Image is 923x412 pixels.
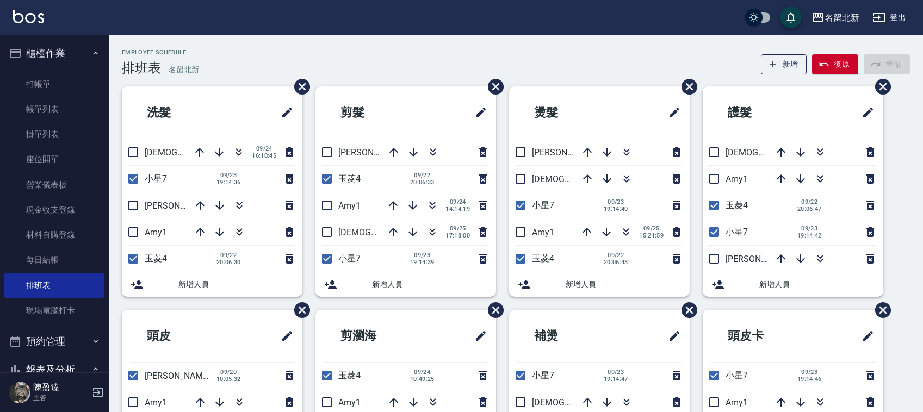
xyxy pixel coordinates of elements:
[13,10,44,23] img: Logo
[122,49,199,56] h2: Employee Schedule
[532,147,602,158] span: [PERSON_NAME]2
[639,225,664,232] span: 09/25
[122,60,161,76] h3: 排班表
[145,173,167,184] span: 小星7
[480,71,505,103] span: 刪除班表
[509,272,690,297] div: 新增人員
[145,201,215,211] span: [PERSON_NAME]2
[711,93,812,132] h2: 護髮
[532,253,554,264] span: 玉菱4
[9,382,30,403] img: Person
[178,279,294,290] span: 新增人員
[338,253,361,264] span: 小星7
[532,174,627,184] span: [DEMOGRAPHIC_DATA]9
[4,147,104,172] a: 座位開單
[216,259,241,266] span: 20:06:30
[797,205,822,213] span: 20:06:47
[410,252,435,259] span: 09/23
[216,369,241,376] span: 09/20
[825,11,859,24] div: 名留北新
[410,369,435,376] span: 09/24
[33,382,89,393] h5: 陳盈臻
[145,147,239,158] span: [DEMOGRAPHIC_DATA]9
[855,99,875,126] span: 修改班表的標題
[604,252,628,259] span: 09/22
[216,179,241,186] span: 19:14:36
[4,197,104,222] a: 現金收支登錄
[4,298,104,323] a: 現場電腦打卡
[759,279,875,290] span: 新增人員
[480,294,505,326] span: 刪除班表
[807,7,864,29] button: 名留北新
[812,54,858,74] button: 復原
[797,376,822,383] span: 19:14:46
[518,316,618,355] h2: 補燙
[410,172,435,179] span: 09/22
[410,259,435,266] span: 19:14:39
[145,253,167,264] span: 玉菱4
[468,99,487,126] span: 修改班表的標題
[868,8,910,28] button: 登出
[4,72,104,97] a: 打帳單
[4,273,104,298] a: 排班表
[518,93,618,132] h2: 燙髮
[324,93,424,132] h2: 剪髮
[726,227,748,237] span: 小星7
[673,294,699,326] span: 刪除班表
[216,172,241,179] span: 09/23
[122,272,302,297] div: 新增人員
[4,247,104,272] a: 每日結帳
[604,376,628,383] span: 19:14:47
[532,227,554,238] span: Amy1
[726,174,748,184] span: Amy1
[145,397,167,408] span: Amy1
[252,145,276,152] span: 09/24
[33,393,89,403] p: 主管
[532,200,554,210] span: 小星7
[338,173,361,184] span: 玉菱4
[661,323,681,349] span: 修改班表的標題
[4,172,104,197] a: 營業儀表板
[131,93,231,132] h2: 洗髮
[252,152,276,159] span: 16:10:45
[4,222,104,247] a: 材料自購登錄
[274,99,294,126] span: 修改班表的標題
[726,147,820,158] span: [DEMOGRAPHIC_DATA]9
[445,225,470,232] span: 09/25
[855,323,875,349] span: 修改班表的標題
[4,355,104,384] button: 報表及分析
[338,397,361,408] span: Amy1
[445,205,470,213] span: 14:14:19
[338,227,433,238] span: [DEMOGRAPHIC_DATA]9
[131,316,231,355] h2: 頭皮
[324,316,430,355] h2: 剪瀏海
[315,272,496,297] div: 新增人員
[338,201,361,211] span: Amy1
[867,294,893,326] span: 刪除班表
[867,71,893,103] span: 刪除班表
[4,97,104,122] a: 帳單列表
[145,371,215,381] span: [PERSON_NAME]2
[338,370,361,380] span: 玉菱4
[216,376,241,383] span: 10:05:32
[410,179,435,186] span: 20:06:33
[216,252,241,259] span: 09/22
[604,205,628,213] span: 19:14:40
[797,369,822,376] span: 09/23
[780,7,802,28] button: save
[274,323,294,349] span: 修改班表的標題
[673,71,699,103] span: 刪除班表
[468,323,487,349] span: 修改班表的標題
[338,147,408,158] span: [PERSON_NAME]2
[639,232,664,239] span: 15:21:59
[797,225,822,232] span: 09/23
[566,279,681,290] span: 新增人員
[4,122,104,147] a: 掛單列表
[604,198,628,205] span: 09/23
[161,64,199,76] h6: — 名留北新
[445,232,470,239] span: 17:18:00
[711,316,817,355] h2: 頭皮卡
[286,294,312,326] span: 刪除班表
[661,99,681,126] span: 修改班表的標題
[761,54,807,74] button: 新增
